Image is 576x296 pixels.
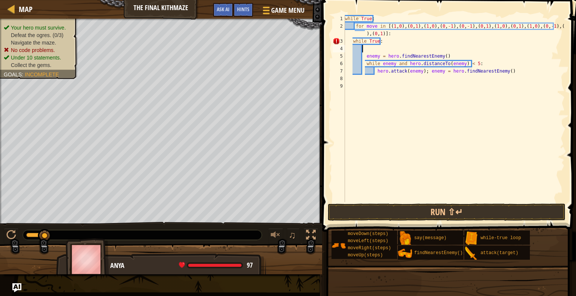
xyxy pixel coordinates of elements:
div: 6 [333,60,345,67]
button: ♫ [287,228,300,244]
div: 3 [333,37,345,45]
img: portrait.png [464,246,478,260]
div: health: 96.8 / 96.8 [179,262,253,269]
span: say(message) [414,235,446,241]
button: Game Menu [257,3,309,21]
img: portrait.png [331,238,346,253]
span: moveUp(steps) [348,253,383,258]
span: while-true loop [480,235,521,241]
div: 9 [333,82,345,90]
span: findNearestEnemy() [414,250,463,256]
span: moveDown(steps) [348,231,388,237]
button: Ask AI [213,3,233,17]
li: No code problems. [4,46,72,54]
div: 4 [333,45,345,52]
li: Under 10 statements. [4,54,72,61]
img: portrait.png [398,246,412,260]
span: : [22,71,25,77]
button: Toggle fullscreen [303,228,318,244]
span: moveRight(steps) [348,245,391,251]
span: attack(target) [480,250,518,256]
li: Collect the gems. [4,61,72,69]
span: Navigate the maze. [11,40,56,46]
button: Ask AI [12,283,21,292]
div: 8 [333,75,345,82]
span: Game Menu [271,6,304,15]
span: Incomplete [25,71,59,77]
div: 7 [333,67,345,75]
span: Map [19,4,33,14]
img: portrait.png [398,231,412,245]
button: Run ⇧↵ [328,204,565,221]
li: Navigate the maze. [4,39,72,46]
span: ♫ [288,229,296,241]
div: Anya [110,261,258,271]
div: 5 [333,52,345,60]
span: Ask AI [217,6,229,13]
span: Goals [4,71,22,77]
li: Your hero must survive. [4,24,72,31]
button: Adjust volume [268,228,283,244]
div: 2 [333,22,345,37]
span: 97 [247,260,253,270]
img: portrait.png [464,231,478,245]
span: Defeat the ogres. (0/3) [11,32,63,38]
span: Collect the gems. [11,62,51,68]
span: Your hero must survive. [11,25,66,31]
span: Hints [237,6,249,13]
a: Map [15,4,33,14]
span: No code problems. [11,47,55,53]
button: Ctrl + P: Play [4,228,19,244]
span: moveLeft(steps) [348,238,388,244]
span: Under 10 statements. [11,55,61,61]
li: Defeat the ogres. [4,31,72,39]
div: 1 [333,15,345,22]
img: thang_avatar_frame.png [66,238,109,280]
